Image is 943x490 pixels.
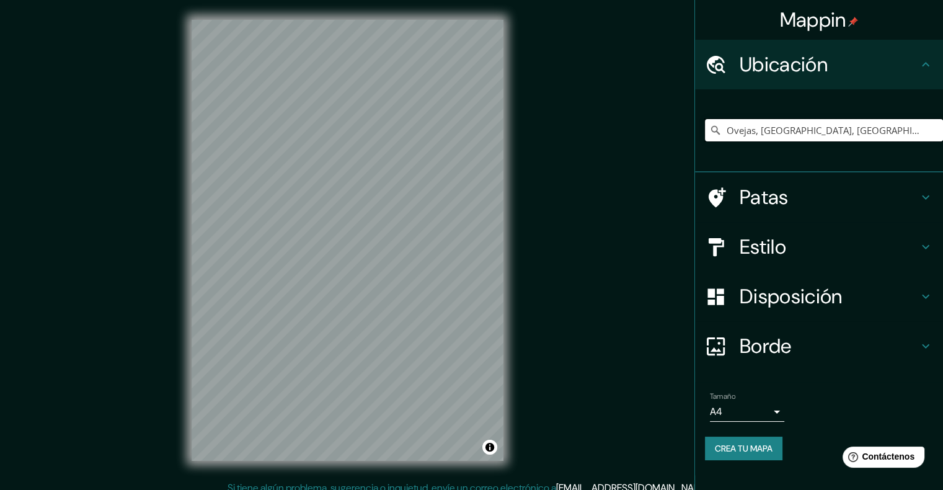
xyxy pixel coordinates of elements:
[740,51,828,78] font: Ubicación
[780,7,846,33] font: Mappin
[695,172,943,222] div: Patas
[705,119,943,141] input: Elige tu ciudad o zona
[715,443,773,454] font: Crea tu mapa
[848,17,858,27] img: pin-icon.png
[695,272,943,321] div: Disposición
[695,222,943,272] div: Estilo
[833,442,929,476] iframe: Lanzador de widgets de ayuda
[710,391,735,401] font: Tamaño
[710,405,722,418] font: A4
[695,321,943,371] div: Borde
[705,437,782,460] button: Crea tu mapa
[192,20,503,461] canvas: Mapa
[740,234,786,260] font: Estilo
[740,283,842,310] font: Disposición
[482,440,497,455] button: Activar o desactivar atribución
[740,333,792,359] font: Borde
[710,402,784,422] div: A4
[740,184,789,210] font: Patas
[695,40,943,89] div: Ubicación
